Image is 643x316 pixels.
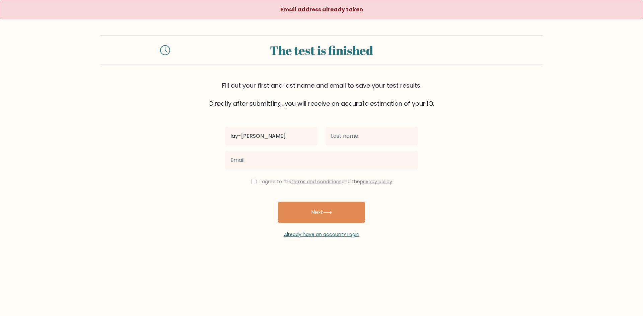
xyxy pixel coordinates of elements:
a: terms and conditions [291,178,342,185]
div: The test is finished [178,41,465,59]
a: privacy policy [360,178,392,185]
strong: Email address already taken [280,6,363,13]
input: First name [225,127,317,145]
a: Already have an account? Login [284,231,359,238]
input: Last name [326,127,418,145]
div: Fill out your first and last name and email to save your test results. Directly after submitting,... [100,81,543,108]
button: Next [278,202,365,223]
label: I agree to the and the [260,178,392,185]
input: Email [225,151,418,170]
